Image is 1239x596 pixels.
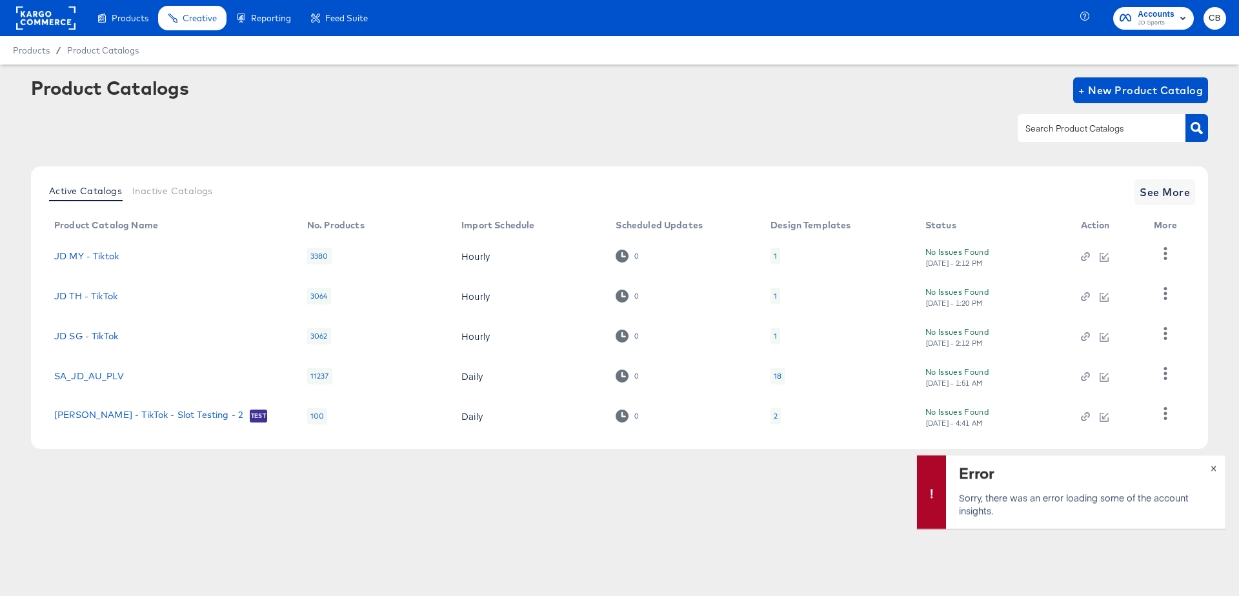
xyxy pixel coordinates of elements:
[1073,77,1208,103] button: + New Product Catalog
[774,411,778,421] div: 2
[451,236,605,276] td: Hourly
[634,332,639,341] div: 0
[616,250,638,262] div: 0
[915,215,1071,236] th: Status
[1202,455,1225,479] button: ×
[1023,121,1160,136] input: Search Product Catalogs
[451,316,605,356] td: Hourly
[54,331,118,341] a: JD SG - TikTok
[54,220,158,230] div: Product Catalog Name
[325,13,368,23] span: Feed Suite
[49,186,122,196] span: Active Catalogs
[771,408,781,424] div: 2
[1134,179,1195,205] button: See More
[616,220,703,230] div: Scheduled Updates
[1204,7,1226,30] button: CB
[132,186,213,196] span: Inactive Catalogs
[771,288,780,304] div: 1
[54,291,117,301] a: JD TH - TikTok
[451,276,605,316] td: Hourly
[451,396,605,436] td: Daily
[1078,81,1203,99] span: + New Product Catalog
[774,291,777,301] div: 1
[112,13,148,23] span: Products
[183,13,217,23] span: Creative
[1143,215,1193,236] th: More
[1113,7,1194,30] button: AccountsJD Sports
[771,220,851,230] div: Design Templates
[774,251,777,261] div: 1
[1138,8,1174,21] span: Accounts
[616,330,638,342] div: 0
[1071,215,1144,236] th: Action
[54,410,243,422] a: [PERSON_NAME] - TikTok - Slot Testing - 2
[634,292,639,301] div: 0
[1211,459,1216,474] span: ×
[250,411,267,421] span: Test
[616,370,638,382] div: 0
[1140,183,1190,201] span: See More
[54,371,124,381] a: SA_JD_AU_PLV
[307,328,331,344] div: 3062
[1209,11,1221,26] span: CB
[1138,18,1174,28] span: JD Sports
[634,412,639,421] div: 0
[634,372,639,381] div: 0
[307,220,365,230] div: No. Products
[307,288,331,304] div: 3064
[307,248,332,264] div: 3380
[616,290,638,302] div: 0
[451,356,605,396] td: Daily
[54,251,119,261] a: JD MY - Tiktok
[616,410,638,422] div: 0
[50,45,67,55] span: /
[959,462,1209,483] div: Error
[13,45,50,55] span: Products
[771,248,780,264] div: 1
[774,371,781,381] div: 18
[774,331,777,341] div: 1
[634,252,639,261] div: 0
[31,77,188,98] div: Product Catalogs
[67,45,139,55] a: Product Catalogs
[251,13,291,23] span: Reporting
[771,328,780,344] div: 1
[307,408,327,424] div: 100
[771,368,785,384] div: 18
[959,491,1209,517] p: Sorry, there was an error loading some of the account insights.
[461,220,534,230] div: Import Schedule
[307,368,332,384] div: 11237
